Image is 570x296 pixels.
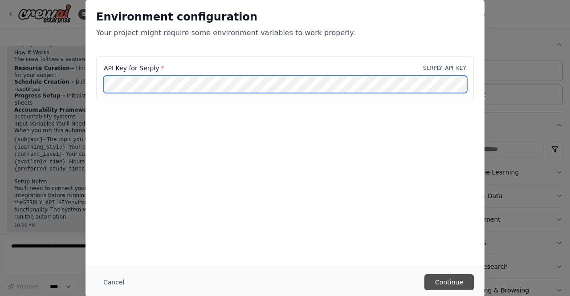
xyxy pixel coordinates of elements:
p: SERPLY_API_KEY [423,65,466,72]
p: Your project might require some environment variables to work properly. [96,28,474,38]
label: API Key for Serply [104,64,164,73]
button: Cancel [96,274,131,290]
h2: Environment configuration [96,10,474,24]
button: Continue [424,274,474,290]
